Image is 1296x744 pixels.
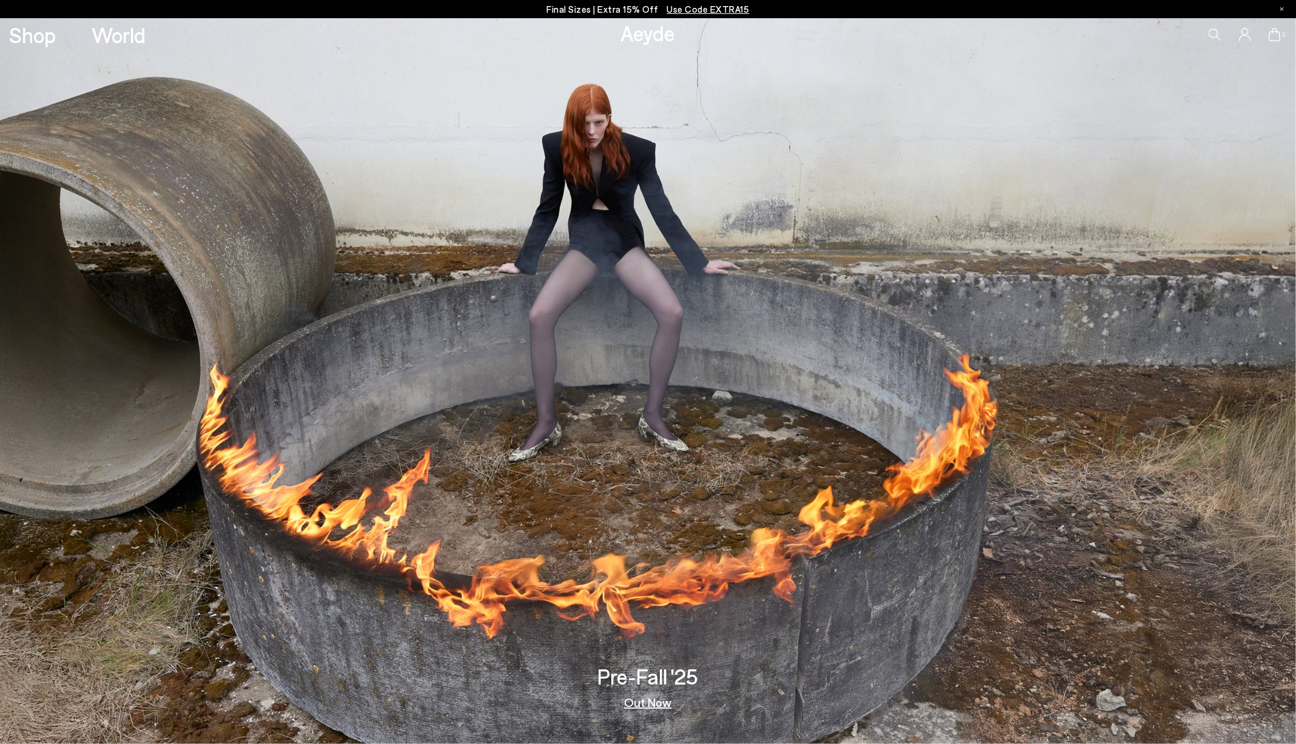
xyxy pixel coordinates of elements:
p: Final Sizes | Extra 15% Off [546,2,750,17]
a: Aeyde [620,20,675,46]
a: 0 [1269,28,1281,41]
h3: Pre-Fall '25 [598,666,699,687]
span: 0 [1281,32,1287,38]
a: Out Now [625,696,672,708]
span: Navigate to /collections/ss25-final-sizes [667,4,750,15]
a: World [92,24,146,46]
a: Shop [9,24,56,46]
